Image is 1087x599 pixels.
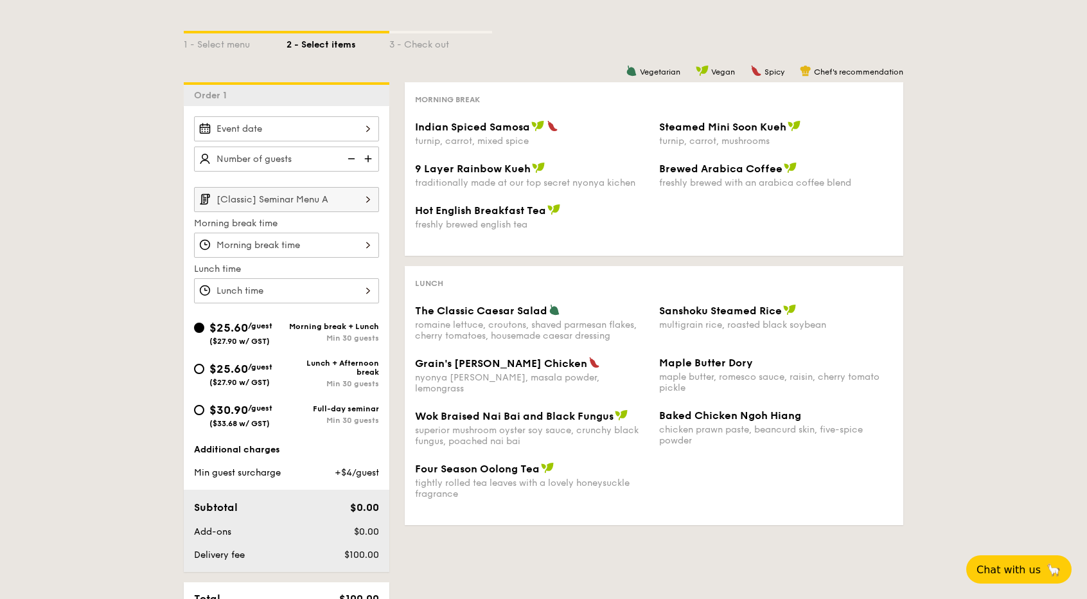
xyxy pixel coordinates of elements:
div: tightly rolled tea leaves with a lovely honeysuckle fragrance [415,478,649,499]
div: turnip, carrot, mushrooms [659,136,893,147]
span: Morning break [415,95,480,104]
span: /guest [248,404,272,413]
input: Number of guests [194,147,379,172]
input: $30.90/guest($33.68 w/ GST)Full-day seminarMin 30 guests [194,405,204,415]
span: Lunch [415,279,443,288]
span: Grain's [PERSON_NAME] Chicken [415,357,587,370]
img: icon-add.58712e84.svg [360,147,379,171]
img: icon-spicy.37a8142b.svg [547,120,558,132]
span: Min guest surcharge [194,467,281,478]
span: $25.60 [209,362,248,376]
img: icon-vegetarian.fe4039eb.svg [549,304,560,316]
img: icon-vegan.f8ff3823.svg [547,204,560,215]
span: /guest [248,321,272,330]
label: Morning break time [194,217,379,230]
span: Chef's recommendation [814,67,903,76]
span: 🦙 [1046,562,1061,577]
span: ($27.90 w/ GST) [209,337,270,346]
div: Min 30 guests [287,379,379,388]
div: romaine lettuce, croutons, shaved parmesan flakes, cherry tomatoes, housemade caesar dressing [415,319,649,341]
span: Maple Butter Dory [659,357,753,369]
span: Wok Braised Nai Bai and Black Fungus [415,410,614,422]
div: 3 - Check out [389,33,492,51]
span: Brewed Arabica Coffee [659,163,782,175]
div: Min 30 guests [287,334,379,343]
img: icon-chevron-right.3c0dfbd6.svg [357,187,379,211]
img: icon-vegan.f8ff3823.svg [784,162,797,174]
span: Chat with us [977,564,1041,576]
img: icon-vegan.f8ff3823.svg [788,120,800,132]
img: icon-vegan.f8ff3823.svg [541,462,554,474]
div: Lunch + Afternoon break [287,359,379,377]
span: The Classic Caesar Salad [415,305,547,317]
div: traditionally made at our top secret nyonya kichen [415,177,649,188]
span: Vegan [711,67,735,76]
div: freshly brewed english tea [415,219,649,230]
span: Subtotal [194,501,238,514]
button: Chat with us🦙 [966,555,1072,584]
span: Sanshoku Steamed Rice [659,305,782,317]
div: Full-day seminar [287,404,379,413]
span: Delivery fee [194,550,245,560]
div: superior mushroom oyster soy sauce, crunchy black fungus, poached nai bai [415,425,649,447]
span: ($33.68 w/ GST) [209,419,270,428]
img: icon-spicy.37a8142b.svg [750,65,762,76]
div: 1 - Select menu [184,33,287,51]
div: turnip, carrot, mixed spice [415,136,649,147]
span: Baked Chicken Ngoh Hiang [659,409,801,422]
input: Lunch time [194,278,379,303]
img: icon-vegan.f8ff3823.svg [615,409,628,421]
input: $25.60/guest($27.90 w/ GST)Morning break + LunchMin 30 guests [194,323,204,333]
span: $0.00 [354,526,379,537]
img: icon-reduce.1d2dbef1.svg [340,147,360,171]
span: Four Season Oolong Tea [415,463,540,475]
div: chicken prawn paste, beancurd skin, five-spice powder [659,424,893,446]
div: multigrain rice, roasted black soybean [659,319,893,330]
span: Vegetarian [640,67,680,76]
span: +$4/guest [335,467,379,478]
span: 9 Layer Rainbow Kueh [415,163,531,175]
input: Event date [194,116,379,141]
label: Lunch time [194,263,379,276]
img: icon-vegan.f8ff3823.svg [696,65,709,76]
img: icon-vegan.f8ff3823.svg [531,120,544,132]
input: $25.60/guest($27.90 w/ GST)Lunch + Afternoon breakMin 30 guests [194,364,204,374]
div: 2 - Select items [287,33,389,51]
span: $30.90 [209,403,248,417]
span: Spicy [764,67,784,76]
span: Add-ons [194,526,231,537]
img: icon-chef-hat.a58ddaea.svg [800,65,811,76]
div: Min 30 guests [287,416,379,425]
img: icon-vegetarian.fe4039eb.svg [626,65,637,76]
div: nyonya [PERSON_NAME], masala powder, lemongrass [415,372,649,394]
span: Indian Spiced Samosa [415,121,530,133]
span: $0.00 [350,501,379,514]
span: Order 1 [194,90,232,101]
span: /guest [248,362,272,371]
div: Morning break + Lunch [287,322,379,331]
input: Morning break time [194,233,379,258]
div: Additional charges [194,443,379,456]
span: $100.00 [344,550,379,560]
span: Steamed Mini Soon Kueh [659,121,786,133]
img: icon-spicy.37a8142b.svg [588,357,600,368]
img: icon-vegan.f8ff3823.svg [532,162,545,174]
span: Hot English Breakfast Tea [415,204,546,217]
span: $25.60 [209,321,248,335]
div: maple butter, romesco sauce, raisin, cherry tomato pickle [659,371,893,393]
div: freshly brewed with an arabica coffee blend [659,177,893,188]
img: icon-vegan.f8ff3823.svg [783,304,796,316]
span: ($27.90 w/ GST) [209,378,270,387]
